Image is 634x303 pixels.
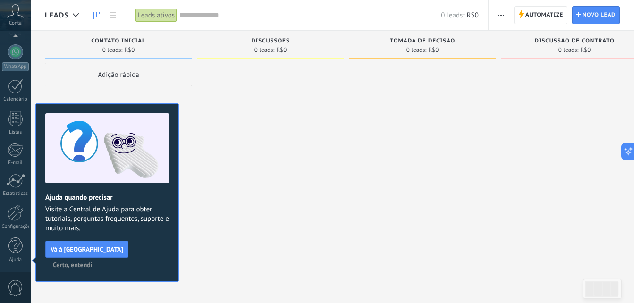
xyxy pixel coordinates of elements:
[514,6,567,24] a: Automatize
[251,38,290,44] span: Discussões
[51,246,123,252] span: Vá à [GEOGRAPHIC_DATA]
[525,7,563,24] span: Automatize
[354,38,491,46] div: Tomada de decisão
[390,38,455,44] span: Tomada de decisão
[441,11,464,20] span: 0 leads:
[89,6,105,25] a: Leads
[45,205,169,233] span: Visite a Central de Ajuda para obter tutoriais, perguntas frequentes, suporte e muito mais.
[580,47,591,53] span: R$0
[105,6,121,25] a: Lista
[91,38,145,44] span: Contato inicial
[276,47,287,53] span: R$0
[2,160,29,166] div: E-mail
[53,261,93,268] span: Certo, entendi
[534,38,614,44] span: Discussão de contrato
[202,38,339,46] div: Discussões
[428,47,439,53] span: R$0
[45,193,169,202] h2: Ajuda quando precisar
[135,8,177,22] div: Leads ativos
[2,62,29,71] div: WhatsApp
[45,11,69,20] span: Leads
[45,241,128,258] button: Vá à [GEOGRAPHIC_DATA]
[9,20,22,26] span: Conta
[2,96,29,102] div: Calendário
[494,6,508,24] button: Mais
[254,47,275,53] span: 0 leads:
[2,129,29,135] div: Listas
[2,257,29,263] div: Ajuda
[50,38,187,46] div: Contato inicial
[49,258,97,272] button: Certo, entendi
[2,191,29,197] div: Estatísticas
[2,224,29,230] div: Configurações
[124,47,135,53] span: R$0
[583,7,616,24] span: Novo lead
[572,6,620,24] a: Novo lead
[406,47,427,53] span: 0 leads:
[45,63,192,86] div: Adição rápida
[558,47,579,53] span: 0 leads:
[467,11,479,20] span: R$0
[102,47,123,53] span: 0 leads:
